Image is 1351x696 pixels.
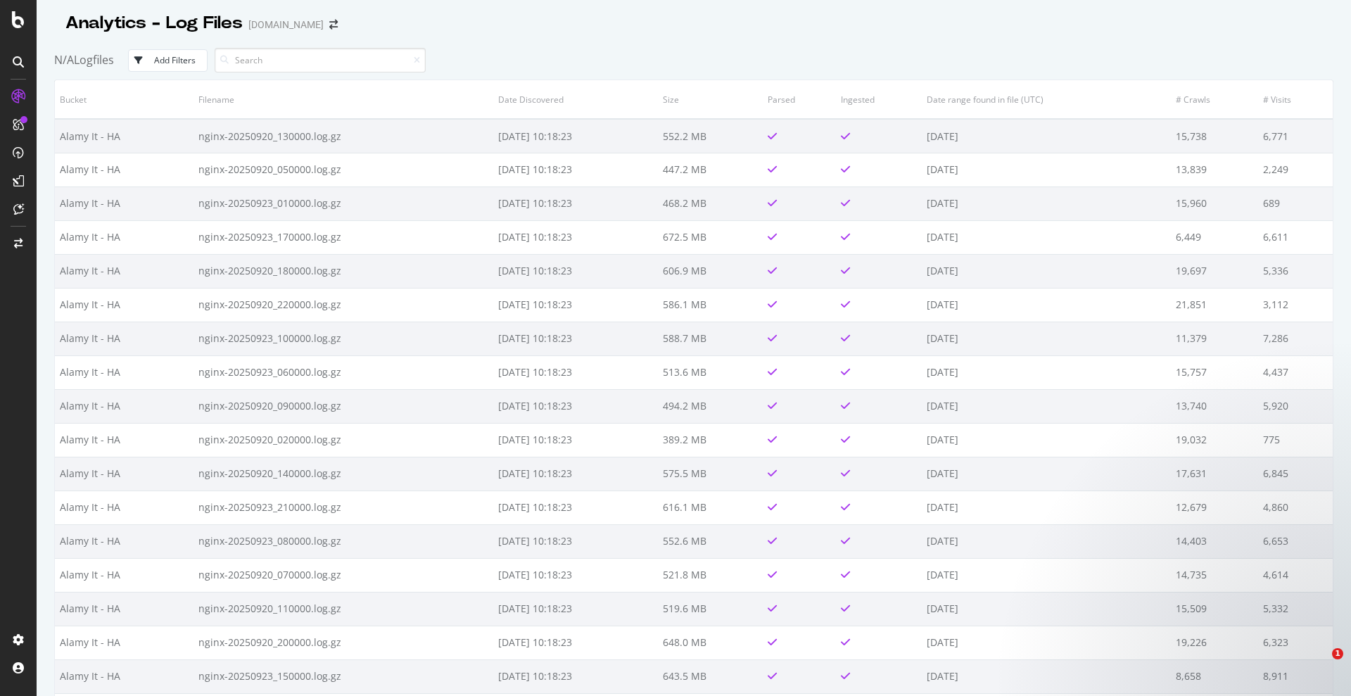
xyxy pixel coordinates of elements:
td: 14,735 [1171,558,1258,592]
td: nginx-20250923_080000.log.gz [194,524,493,558]
td: Alamy It - HA [55,491,194,524]
td: [DATE] [922,524,1171,558]
td: [DATE] 10:18:23 [493,119,658,153]
td: 552.2 MB [658,119,763,153]
td: 11,379 [1171,322,1258,355]
td: [DATE] 10:18:23 [493,389,658,423]
td: 586.1 MB [658,288,763,322]
td: 7,286 [1258,322,1333,355]
td: 15,738 [1171,119,1258,153]
td: [DATE] 10:18:23 [493,322,658,355]
td: Alamy It - HA [55,626,194,659]
td: 575.5 MB [658,457,763,491]
th: Bucket [55,80,194,119]
td: 15,757 [1171,355,1258,389]
div: Analytics - Log Files [65,11,243,35]
td: 6,845 [1258,457,1333,491]
td: 447.2 MB [658,153,763,186]
div: Add Filters [154,54,196,66]
td: 775 [1258,423,1333,457]
td: [DATE] 10:18:23 [493,491,658,524]
td: 6,611 [1258,220,1333,254]
td: Alamy It - HA [55,220,194,254]
td: 12,679 [1171,491,1258,524]
td: [DATE] [922,592,1171,626]
td: 17,631 [1171,457,1258,491]
td: 672.5 MB [658,220,763,254]
span: 1 [1332,648,1343,659]
td: [DATE] [922,254,1171,288]
td: 13,839 [1171,153,1258,186]
td: [DATE] [922,491,1171,524]
td: 21,851 [1171,288,1258,322]
td: Alamy It - HA [55,355,194,389]
td: [DATE] 10:18:23 [493,288,658,322]
td: 14,403 [1171,524,1258,558]
td: [DATE] [922,220,1171,254]
td: 494.2 MB [658,389,763,423]
td: nginx-20250923_170000.log.gz [194,220,493,254]
td: [DATE] 10:18:23 [493,558,658,592]
td: [DATE] 10:18:23 [493,355,658,389]
td: Alamy It - HA [55,524,194,558]
td: nginx-20250920_200000.log.gz [194,626,493,659]
td: nginx-20250923_150000.log.gz [194,659,493,693]
td: nginx-20250920_140000.log.gz [194,457,493,491]
td: 5,336 [1258,254,1333,288]
span: N/A [54,52,74,68]
th: Ingested [836,80,922,119]
td: [DATE] [922,355,1171,389]
td: 606.9 MB [658,254,763,288]
td: Alamy It - HA [55,119,194,153]
iframe: Intercom live chat [1303,648,1337,682]
th: Filename [194,80,493,119]
td: Alamy It - HA [55,186,194,220]
td: 15,960 [1171,186,1258,220]
td: 519.6 MB [658,592,763,626]
td: [DATE] [922,389,1171,423]
td: Alamy It - HA [55,254,194,288]
td: [DATE] 10:18:23 [493,592,658,626]
td: [DATE] [922,119,1171,153]
td: [DATE] [922,423,1171,457]
td: 4,437 [1258,355,1333,389]
span: Logfiles [74,52,114,68]
td: nginx-20250920_110000.log.gz [194,592,493,626]
td: Alamy It - HA [55,423,194,457]
td: 6,653 [1258,524,1333,558]
td: 19,032 [1171,423,1258,457]
th: Size [658,80,763,119]
td: 643.5 MB [658,659,763,693]
td: 19,697 [1171,254,1258,288]
td: Alamy It - HA [55,659,194,693]
td: [DATE] 10:18:23 [493,423,658,457]
td: 616.1 MB [658,491,763,524]
th: # Visits [1258,80,1333,119]
td: Alamy It - HA [55,153,194,186]
td: nginx-20250923_010000.log.gz [194,186,493,220]
td: nginx-20250923_100000.log.gz [194,322,493,355]
td: nginx-20250923_210000.log.gz [194,491,493,524]
td: 389.2 MB [658,423,763,457]
td: [DATE] [922,626,1171,659]
td: [DATE] [922,153,1171,186]
td: [DATE] 10:18:23 [493,659,658,693]
td: Alamy It - HA [55,457,194,491]
td: [DATE] 10:18:23 [493,220,658,254]
td: 4,860 [1258,491,1333,524]
td: Alamy It - HA [55,592,194,626]
td: 513.6 MB [658,355,763,389]
th: Date range found in file (UTC) [922,80,1171,119]
td: nginx-20250920_180000.log.gz [194,254,493,288]
td: [DATE] [922,558,1171,592]
td: [DATE] [922,186,1171,220]
td: 552.6 MB [658,524,763,558]
td: nginx-20250920_220000.log.gz [194,288,493,322]
td: Alamy It - HA [55,389,194,423]
td: [DATE] [922,322,1171,355]
td: [DATE] [922,659,1171,693]
td: 6,449 [1171,220,1258,254]
td: 689 [1258,186,1333,220]
td: nginx-20250920_070000.log.gz [194,558,493,592]
td: [DATE] 10:18:23 [493,626,658,659]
